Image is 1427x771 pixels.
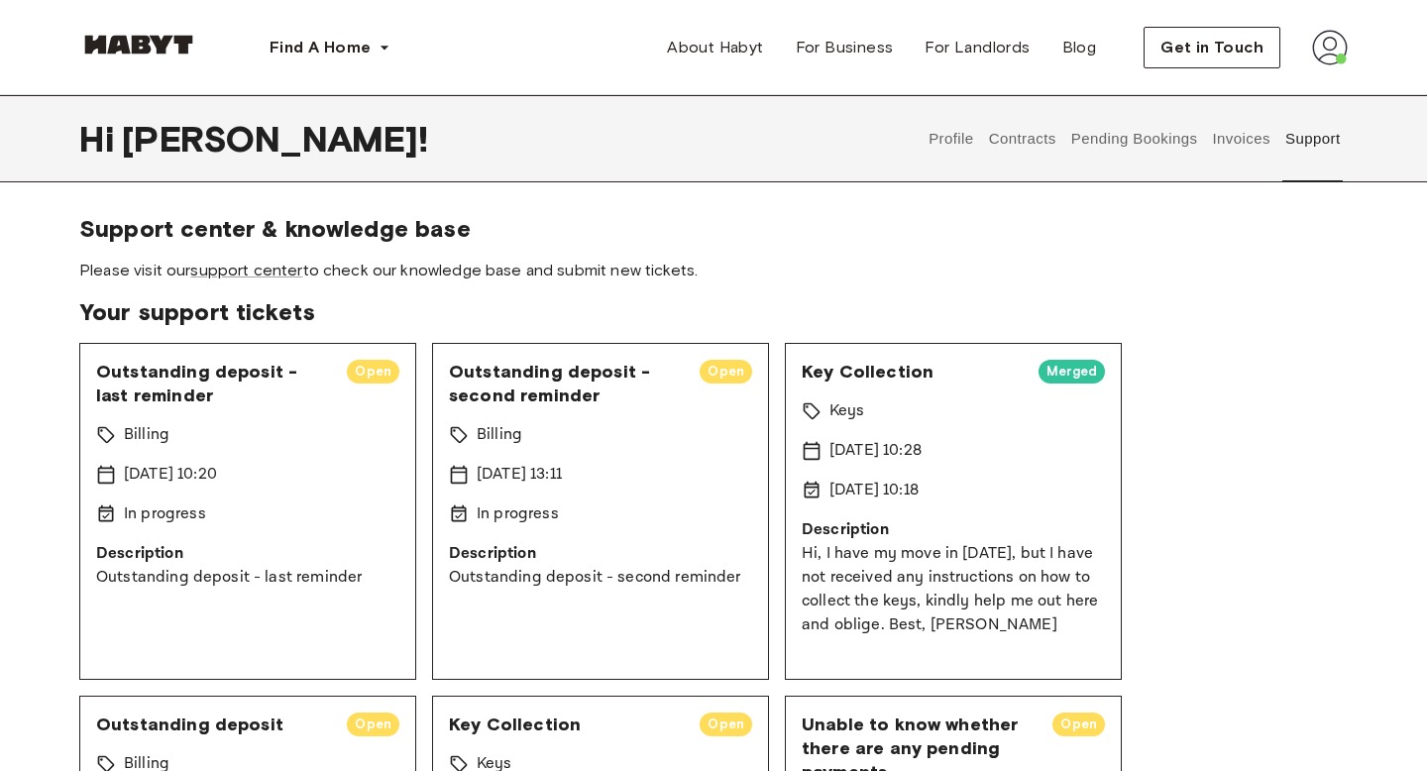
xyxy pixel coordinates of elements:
[347,715,399,734] span: Open
[1052,715,1105,734] span: Open
[802,542,1105,637] p: Hi, I have my move in [DATE], but I have not received any instructions on how to collect the keys...
[1144,27,1280,68] button: Get in Touch
[96,713,331,736] span: Outstanding deposit
[780,28,910,67] a: For Business
[1068,95,1200,182] button: Pending Bookings
[96,542,399,566] p: Description
[1039,362,1105,382] span: Merged
[1160,36,1263,59] span: Get in Touch
[477,423,522,447] p: Billing
[1282,95,1343,182] button: Support
[667,36,763,59] span: About Habyt
[700,715,752,734] span: Open
[477,463,562,487] p: [DATE] 13:11
[829,399,865,423] p: Keys
[927,95,977,182] button: Profile
[79,297,1348,327] span: Your support tickets
[124,463,217,487] p: [DATE] 10:20
[124,423,169,447] p: Billing
[1062,36,1097,59] span: Blog
[254,28,406,67] button: Find A Home
[449,566,752,590] p: Outstanding deposit - second reminder
[79,118,122,160] span: Hi
[829,479,919,502] p: [DATE] 10:18
[79,260,1348,281] span: Please visit our to check our knowledge base and submit new tickets.
[79,35,198,55] img: Habyt
[347,362,399,382] span: Open
[122,118,428,160] span: [PERSON_NAME] !
[796,36,894,59] span: For Business
[925,36,1030,59] span: For Landlords
[1046,28,1113,67] a: Blog
[1210,95,1272,182] button: Invoices
[270,36,371,59] span: Find A Home
[96,566,399,590] p: Outstanding deposit - last reminder
[829,439,922,463] p: [DATE] 10:28
[700,362,752,382] span: Open
[477,502,559,526] p: In progress
[79,214,1348,244] span: Support center & knowledge base
[922,95,1348,182] div: user profile tabs
[124,502,206,526] p: In progress
[449,542,752,566] p: Description
[96,360,331,407] span: Outstanding deposit - last reminder
[909,28,1045,67] a: For Landlords
[190,261,302,279] a: support center
[651,28,779,67] a: About Habyt
[802,518,1105,542] p: Description
[802,360,1023,384] span: Key Collection
[449,360,684,407] span: Outstanding deposit - second reminder
[1312,30,1348,65] img: avatar
[449,713,684,736] span: Key Collection
[986,95,1058,182] button: Contracts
